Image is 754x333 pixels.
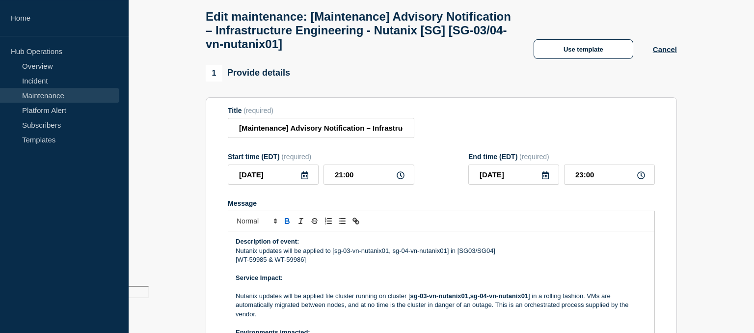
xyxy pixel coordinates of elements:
div: End time (EDT) [468,153,655,161]
div: Provide details [206,65,290,82]
p: Nutanix updates will be applied to [sg-03-vn-nutanix01, sg-04-vn-nutanix01] in [SG03/SG04] [236,247,647,255]
input: HH:MM [323,165,414,185]
p: Nutanix updates will be applied file cluster running on cluster [ ] in a rolling fashion. VMs are... [236,292,647,319]
span: 1 [206,65,222,82]
span: (required) [519,153,549,161]
input: Title [228,118,414,138]
strong: Description of event: [236,238,299,245]
button: Toggle italic text [294,215,308,227]
span: (required) [243,107,273,114]
button: Use template [534,39,633,59]
button: Toggle link [349,215,363,227]
div: Start time (EDT) [228,153,414,161]
strong: sg-03-vn-nutanix01,sg-04-vn-nutanix01 [410,292,529,300]
strong: Service Impact: [236,274,283,281]
button: Toggle bulleted list [335,215,349,227]
h1: Edit maintenance: [Maintenance] Advisory Notification – Infrastructure Engineering - Nutanix [SG]... [206,10,514,51]
input: YYYY-MM-DD [228,165,319,185]
div: Message [228,199,655,207]
button: Toggle bold text [280,215,294,227]
p: [WT-59985 & WT-59986] [236,255,647,264]
div: Title [228,107,414,114]
span: (required) [282,153,312,161]
span: Font size [232,215,280,227]
input: YYYY-MM-DD [468,165,559,185]
button: Toggle ordered list [322,215,335,227]
button: Cancel [653,45,677,54]
input: HH:MM [564,165,655,185]
button: Toggle strikethrough text [308,215,322,227]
